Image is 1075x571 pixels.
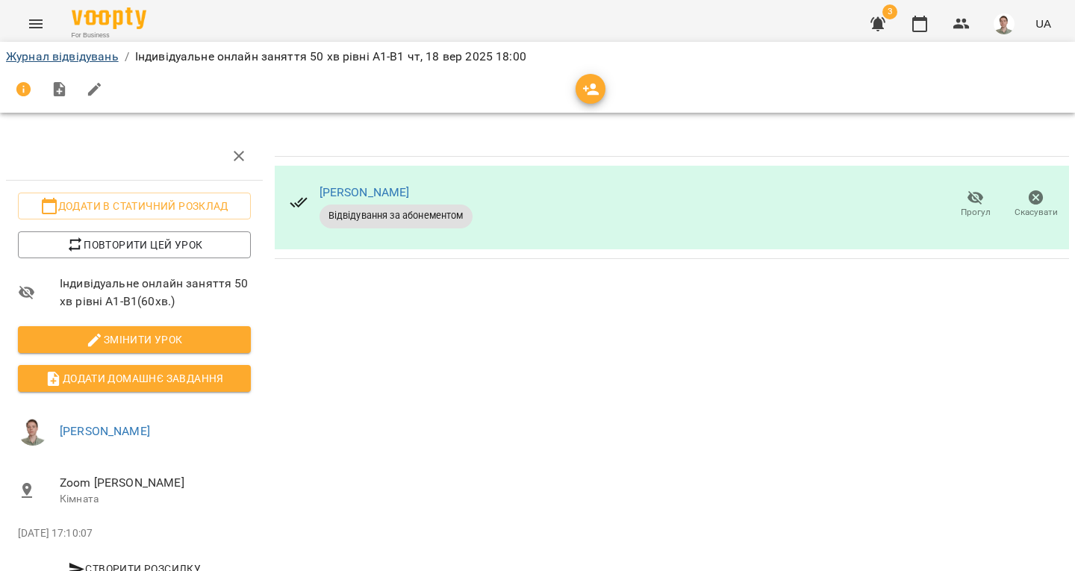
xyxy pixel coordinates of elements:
span: 3 [882,4,897,19]
p: Індивідуальне онлайн заняття 50 хв рівні А1-В1 чт, 18 вер 2025 18:00 [135,48,526,66]
a: Журнал відвідувань [6,49,119,63]
img: Voopty Logo [72,7,146,29]
span: Змінити урок [30,331,239,349]
span: Повторити цей урок [30,236,239,254]
a: [PERSON_NAME] [60,424,150,438]
p: Кімната [60,492,251,507]
a: [PERSON_NAME] [320,185,410,199]
span: UA [1035,16,1051,31]
button: Додати домашнє завдання [18,365,251,392]
span: Додати в статичний розклад [30,197,239,215]
span: Індивідуальне онлайн заняття 50 хв рівні А1-В1 ( 60 хв. ) [60,275,251,310]
button: Скасувати [1006,184,1066,225]
button: UA [1029,10,1057,37]
span: Додати домашнє завдання [30,369,239,387]
img: 08937551b77b2e829bc2e90478a9daa6.png [994,13,1015,34]
img: 08937551b77b2e829bc2e90478a9daa6.png [18,416,48,446]
nav: breadcrumb [6,48,1069,66]
span: Прогул [961,206,991,219]
span: Скасувати [1015,206,1058,219]
button: Додати в статичний розклад [18,193,251,219]
button: Прогул [945,184,1006,225]
span: Відвідування за абонементом [320,209,473,222]
p: [DATE] 17:10:07 [18,526,251,541]
button: Змінити урок [18,326,251,353]
button: Menu [18,6,54,42]
span: For Business [72,31,146,40]
li: / [125,48,129,66]
button: Повторити цей урок [18,231,251,258]
span: Zoom [PERSON_NAME] [60,474,251,492]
